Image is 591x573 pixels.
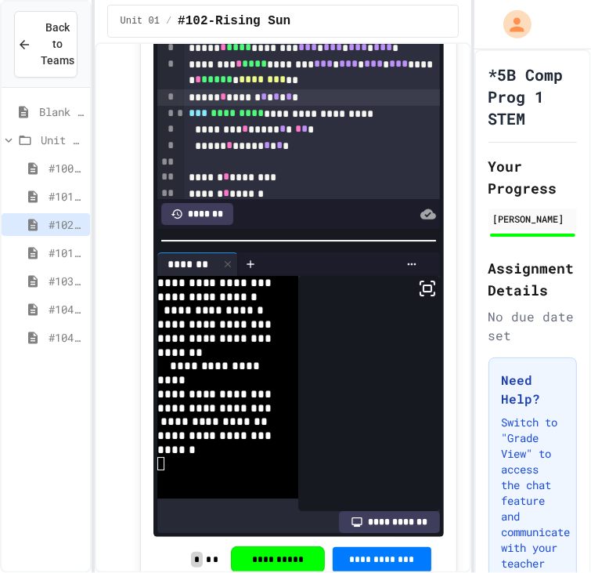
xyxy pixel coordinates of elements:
[41,20,74,69] span: Back to Teams
[49,216,84,233] span: #102-Rising Sun
[39,103,84,120] span: Blank for practice
[178,12,290,31] span: #102-Rising Sun
[49,160,84,176] span: #100-Python
[41,132,84,148] span: Unit 01
[49,245,84,261] span: #101.1-PC-Where am I?
[121,15,160,27] span: Unit 01
[488,257,577,301] h2: Assignment Details
[488,155,577,199] h2: Your Progress
[166,15,171,27] span: /
[502,371,564,408] h3: Need Help?
[487,6,535,42] div: My Account
[49,188,84,205] span: #101-What's This ??
[49,273,84,289] span: #103-Random Box
[14,11,77,78] button: Back to Teams
[488,63,577,129] h1: *5B Comp Prog 1 STEM
[49,329,84,346] span: #104.5-Basic Graphics Review
[49,301,84,317] span: #104-Rising Sun Plus
[488,307,577,345] div: No due date set
[493,212,572,226] div: [PERSON_NAME]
